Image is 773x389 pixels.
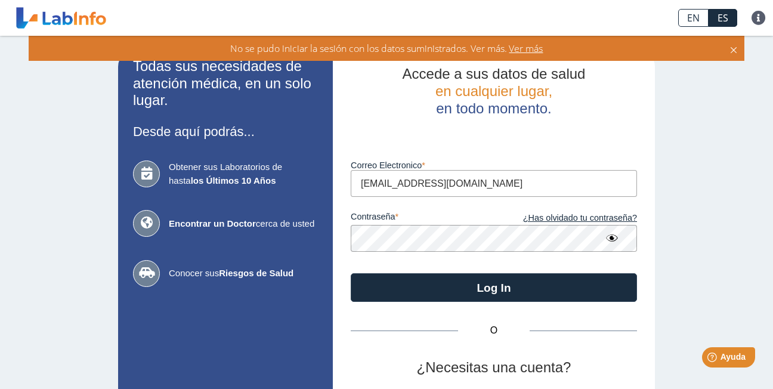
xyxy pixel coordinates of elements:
[169,160,318,187] span: Obtener sus Laboratorios de hasta
[169,218,256,229] b: Encontrar un Doctor
[351,273,637,302] button: Log In
[435,83,552,99] span: en cualquier lugar,
[133,58,318,109] h2: Todas sus necesidades de atención médica, en un solo lugar.
[351,359,637,376] h2: ¿Necesitas una cuenta?
[709,9,737,27] a: ES
[169,217,318,231] span: cerca de usted
[507,42,543,55] span: Ver más
[169,267,318,280] span: Conocer sus
[191,175,276,186] b: los Últimos 10 Años
[351,160,637,170] label: Correo Electronico
[494,212,637,225] a: ¿Has olvidado tu contraseña?
[458,323,530,338] span: O
[667,342,760,376] iframe: Help widget launcher
[351,212,494,225] label: contraseña
[678,9,709,27] a: EN
[230,42,507,55] span: No se pudo iniciar la sesión con los datos suministrados. Ver más.
[219,268,293,278] b: Riesgos de Salud
[436,100,551,116] span: en todo momento.
[403,66,586,82] span: Accede a sus datos de salud
[133,124,318,139] h3: Desde aquí podrás...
